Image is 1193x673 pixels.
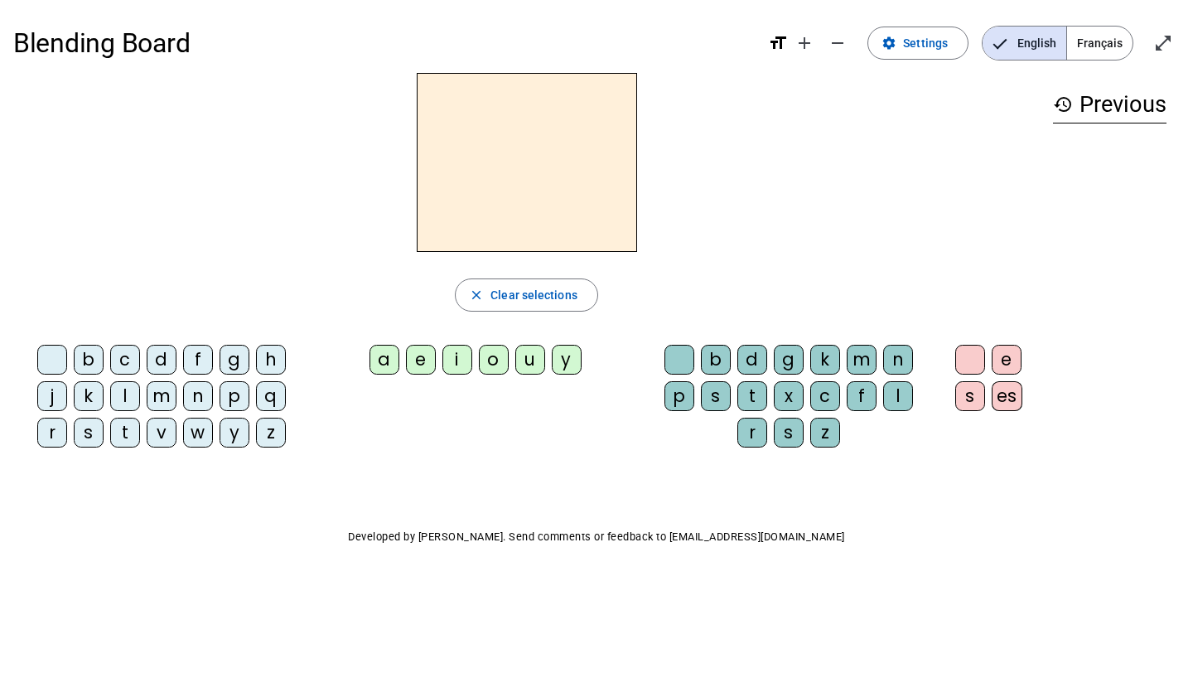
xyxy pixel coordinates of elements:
[1147,27,1180,60] button: Enter full screen
[992,345,1022,375] div: e
[664,381,694,411] div: p
[982,26,1133,61] mat-button-toggle-group: Language selection
[1053,94,1073,114] mat-icon: history
[788,27,821,60] button: Increase font size
[369,345,399,375] div: a
[220,381,249,411] div: p
[881,36,896,51] mat-icon: settings
[867,27,968,60] button: Settings
[1067,27,1133,60] span: Français
[490,285,577,305] span: Clear selections
[821,27,854,60] button: Decrease font size
[1153,33,1173,53] mat-icon: open_in_full
[701,381,731,411] div: s
[992,381,1022,411] div: es
[74,381,104,411] div: k
[774,418,804,448] div: s
[406,345,436,375] div: e
[147,345,176,375] div: d
[455,278,598,312] button: Clear selections
[810,418,840,448] div: z
[110,418,140,448] div: t
[220,345,249,375] div: g
[883,381,913,411] div: l
[147,418,176,448] div: v
[74,418,104,448] div: s
[183,381,213,411] div: n
[37,418,67,448] div: r
[37,381,67,411] div: j
[110,381,140,411] div: l
[774,345,804,375] div: g
[442,345,472,375] div: i
[110,345,140,375] div: c
[183,418,213,448] div: w
[737,418,767,448] div: r
[256,418,286,448] div: z
[13,527,1180,547] p: Developed by [PERSON_NAME]. Send comments or feedback to [EMAIL_ADDRESS][DOMAIN_NAME]
[552,345,582,375] div: y
[903,33,948,53] span: Settings
[220,418,249,448] div: y
[13,17,755,70] h1: Blending Board
[147,381,176,411] div: m
[479,345,509,375] div: o
[74,345,104,375] div: b
[737,381,767,411] div: t
[795,33,814,53] mat-icon: add
[701,345,731,375] div: b
[256,381,286,411] div: q
[810,381,840,411] div: c
[737,345,767,375] div: d
[883,345,913,375] div: n
[774,381,804,411] div: x
[847,381,877,411] div: f
[955,381,985,411] div: s
[810,345,840,375] div: k
[847,345,877,375] div: m
[768,33,788,53] mat-icon: format_size
[983,27,1066,60] span: English
[183,345,213,375] div: f
[469,288,484,303] mat-icon: close
[828,33,848,53] mat-icon: remove
[256,345,286,375] div: h
[515,345,545,375] div: u
[1053,86,1166,123] h3: Previous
